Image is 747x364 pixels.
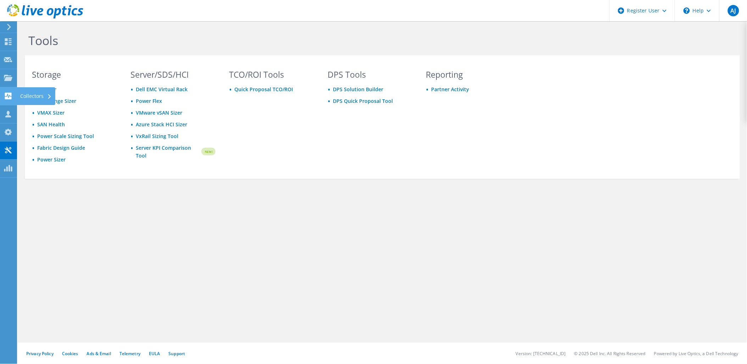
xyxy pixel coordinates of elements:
[136,98,162,104] a: Power Flex
[200,143,216,160] img: new-badge.svg
[37,133,94,139] a: Power Scale Sizing Tool
[234,86,293,93] a: Quick Proposal TCO/ROI
[37,86,56,93] a: X2 Sizer
[119,351,140,357] a: Telemetry
[333,98,393,104] a: DPS Quick Proposal Tool
[32,71,117,78] h3: Storage
[87,351,111,357] a: Ads & Email
[168,351,185,357] a: Support
[37,156,66,163] a: Power Sizer
[149,351,160,357] a: EULA
[654,351,738,357] li: Powered by Live Optics, a Dell Technology
[728,5,739,16] span: AJ
[333,86,383,93] a: DPS Solution Builder
[136,86,188,93] a: Dell EMC Virtual Rack
[37,98,76,104] a: Mid-Range Sizer
[17,87,55,105] div: Collectors
[37,144,85,151] a: Fabric Design Guide
[136,144,200,160] a: Server KPI Comparison Tool
[130,71,216,78] h3: Server/SDS/HCI
[62,351,78,357] a: Cookies
[26,351,54,357] a: Privacy Policy
[574,351,646,357] li: © 2025 Dell Inc. All Rights Reserved
[229,71,314,78] h3: TCO/ROI Tools
[684,7,690,14] svg: \n
[136,109,182,116] a: VMware vSAN Sizer
[28,33,507,48] h1: Tools
[516,351,566,357] li: Version: [TECHNICAL_ID]
[136,121,187,128] a: Azure Stack HCI Sizer
[328,71,413,78] h3: DPS Tools
[37,109,65,116] a: VMAX Sizer
[426,71,511,78] h3: Reporting
[136,133,178,139] a: VxRail Sizing Tool
[431,86,469,93] a: Partner Activity
[37,121,65,128] a: SAN Health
